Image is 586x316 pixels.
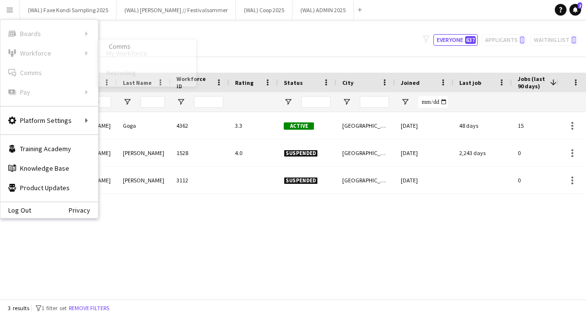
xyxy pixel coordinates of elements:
span: Joined [401,79,420,86]
span: City [342,79,353,86]
span: Suspended [284,150,318,157]
div: 0 [512,167,575,194]
button: Open Filter Menu [342,98,351,106]
div: 48 days [453,112,512,139]
a: Recruiting [98,63,196,82]
button: Open Filter Menu [176,98,185,106]
span: 2 [578,2,582,9]
a: Log Out [0,206,31,214]
div: 1528 [171,139,229,166]
button: (WAL) [PERSON_NAME] // Festivalsommer [117,0,236,20]
button: Open Filter Menu [401,98,410,106]
div: 2,243 days [453,139,512,166]
a: Comms [0,63,98,82]
div: 15 [512,112,575,139]
div: Platform Settings [0,111,98,130]
button: (WAL) Coop 2025 [236,0,293,20]
span: Jobs (last 90 days) [518,75,546,90]
div: [GEOGRAPHIC_DATA] [336,112,395,139]
button: Open Filter Menu [284,98,293,106]
div: 0 [512,139,575,166]
div: Goga [117,112,171,139]
input: First Name Filter Input [87,96,111,108]
div: [DATE] [395,112,453,139]
div: [DATE] [395,139,453,166]
span: Suspended [284,177,318,184]
div: Pay [0,82,98,102]
a: My Workforce [98,43,196,63]
span: Last job [459,79,481,86]
div: 4362 [171,112,229,139]
input: Status Filter Input [301,96,331,108]
span: 1 filter set [41,304,67,312]
a: 2 [569,4,581,16]
div: [DATE] [395,167,453,194]
div: [PERSON_NAME] [117,167,171,194]
input: Workforce ID Filter Input [194,96,223,108]
span: Rating [235,79,254,86]
div: 3112 [171,167,229,194]
div: Workforce [0,43,98,63]
a: Knowledge Base [0,158,98,178]
button: Everyone637 [433,34,478,46]
input: Last Name Filter Input [140,96,165,108]
button: Remove filters [67,303,111,314]
span: Status [284,79,303,86]
span: 637 [465,36,476,44]
a: Product Updates [0,178,98,197]
a: Training Academy [0,139,98,158]
div: Boards [0,24,98,43]
div: 4.0 [229,139,278,166]
div: [PERSON_NAME] [117,139,171,166]
div: 3.3 [229,112,278,139]
input: City Filter Input [360,96,389,108]
div: [GEOGRAPHIC_DATA] [336,167,395,194]
button: (WAL) Faxe Kondi Sampling 2025 [20,0,117,20]
input: Joined Filter Input [418,96,448,108]
span: Active [284,122,314,130]
button: Open Filter Menu [123,98,132,106]
button: (WAL) ADMIN 2025 [293,0,354,20]
div: [GEOGRAPHIC_DATA] [336,139,395,166]
a: Privacy [69,206,98,214]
